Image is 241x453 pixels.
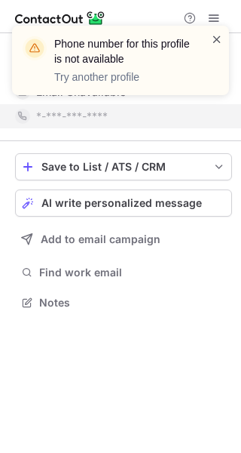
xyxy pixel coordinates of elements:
[41,197,202,209] span: AI write personalized message
[15,226,232,253] button: Add to email campaign
[39,296,226,310] span: Notes
[15,153,232,180] button: save-profile-one-click
[41,161,206,173] div: Save to List / ATS / CRM
[15,262,232,283] button: Find work email
[39,266,226,279] span: Find work email
[15,292,232,313] button: Notes
[15,190,232,217] button: AI write personalized message
[23,36,47,60] img: warning
[15,9,105,27] img: ContactOut v5.3.10
[54,69,193,85] p: Try another profile
[41,233,160,245] span: Add to email campaign
[54,36,193,66] header: Phone number for this profile is not available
